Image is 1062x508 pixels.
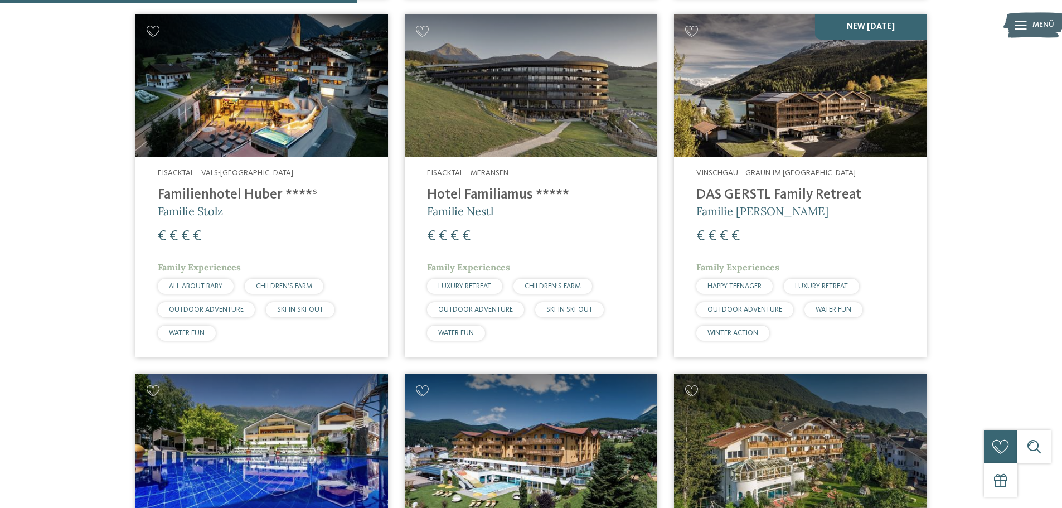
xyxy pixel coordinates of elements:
[277,306,323,313] span: SKI-IN SKI-OUT
[427,204,493,218] span: Familie Nestl
[696,204,828,218] span: Familie [PERSON_NAME]
[158,187,366,204] h4: Familienhotel Huber ****ˢ
[169,306,244,313] span: OUTDOOR ADVENTURE
[696,229,705,244] span: €
[405,14,657,357] a: Familienhotels gesucht? Hier findet ihr die besten! Eisacktal – Meransen Hotel Familiamus ***** F...
[707,330,758,337] span: WINTER ACTION
[438,330,474,337] span: WATER FUN
[707,283,762,290] span: HAPPY TEENAGER
[158,262,241,273] span: Family Experiences
[427,262,510,273] span: Family Experiences
[169,283,222,290] span: ALL ABOUT BABY
[708,229,716,244] span: €
[816,306,851,313] span: WATER FUN
[427,229,435,244] span: €
[427,169,508,177] span: Eisacktal – Meransen
[795,283,848,290] span: LUXURY RETREAT
[696,187,904,204] h4: DAS GERSTL Family Retreat
[696,262,779,273] span: Family Experiences
[158,169,293,177] span: Eisacktal – Vals-[GEOGRAPHIC_DATA]
[158,204,223,218] span: Familie Stolz
[256,283,312,290] span: CHILDREN’S FARM
[462,229,471,244] span: €
[438,306,513,313] span: OUTDOOR ADVENTURE
[525,283,581,290] span: CHILDREN’S FARM
[546,306,593,313] span: SKI-IN SKI-OUT
[696,169,856,177] span: Vinschgau – Graun im [GEOGRAPHIC_DATA]
[674,14,927,157] img: Familienhotels gesucht? Hier findet ihr die besten!
[438,283,491,290] span: LUXURY RETREAT
[181,229,190,244] span: €
[135,14,388,357] a: Familienhotels gesucht? Hier findet ihr die besten! Eisacktal – Vals-[GEOGRAPHIC_DATA] Familienho...
[405,14,657,157] img: Familienhotels gesucht? Hier findet ihr die besten!
[720,229,728,244] span: €
[450,229,459,244] span: €
[731,229,740,244] span: €
[158,229,166,244] span: €
[169,330,205,337] span: WATER FUN
[193,229,201,244] span: €
[135,14,388,157] img: Familienhotels gesucht? Hier findet ihr die besten!
[169,229,178,244] span: €
[707,306,782,313] span: OUTDOOR ADVENTURE
[674,14,927,357] a: Familienhotels gesucht? Hier findet ihr die besten! NEW [DATE] Vinschgau – Graun im [GEOGRAPHIC_D...
[439,229,447,244] span: €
